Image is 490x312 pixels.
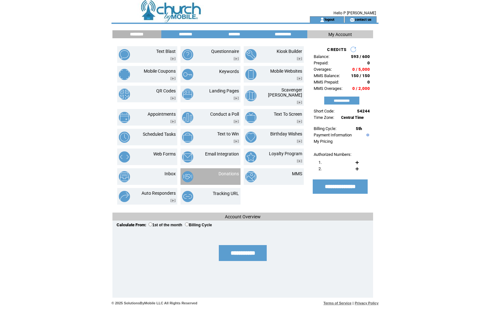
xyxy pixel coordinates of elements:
a: Questionnaire [211,49,239,54]
a: Mobile Websites [270,69,302,74]
img: auto-responders.png [119,191,130,202]
a: Kiosk Builder [277,49,302,54]
a: Text to Win [217,131,239,136]
img: kiosk-builder.png [245,49,256,60]
img: conduct-a-poll.png [182,112,193,123]
a: Terms of Service [324,301,352,305]
span: MMS Overages: [314,86,342,91]
span: Balance: [314,54,329,59]
img: text-to-screen.png [245,112,256,123]
a: Landing Pages [209,88,239,93]
span: Calculate From: [117,222,146,227]
input: 1st of the month [149,222,152,226]
a: Web Forms [153,151,176,156]
a: QR Codes [156,88,176,93]
span: Authorized Numbers: [314,152,351,157]
img: video.png [234,120,239,123]
span: 150 / 150 [351,73,370,78]
img: video.png [297,120,302,123]
a: logout [325,17,334,21]
span: Prepaid: [314,61,328,65]
img: qr-codes.png [119,89,130,100]
span: 0 / 2,000 [352,86,370,91]
span: Time Zone: [314,115,334,120]
span: Overages: [314,67,332,72]
span: 0 [367,80,370,84]
img: video.png [297,140,302,143]
img: video.png [297,159,302,163]
a: Appointments [148,112,176,117]
span: 1. [318,160,322,165]
a: Payment Information [314,133,352,137]
span: | [353,301,354,305]
img: web-forms.png [119,151,130,163]
a: Text To Screen [274,112,302,117]
span: MMS Balance: [314,73,340,78]
input: Billing Cycle [185,222,189,226]
span: Hello P [PERSON_NAME] [333,11,376,15]
img: video.png [234,57,239,61]
span: 0 / 5,000 [352,67,370,72]
a: MMS [292,171,302,176]
img: account_icon.gif [320,17,325,22]
a: Mobile Coupons [144,69,176,74]
span: Central Time [341,115,364,120]
img: text-to-win.png [182,132,193,143]
label: 1st of the month [149,223,182,227]
img: birthday-wishes.png [245,132,256,143]
span: 5th [356,126,362,131]
img: mms.png [245,171,256,182]
img: email-integration.png [182,151,193,163]
a: Privacy Policy [355,301,379,305]
a: Text Blast [156,49,176,54]
span: 593 / 600 [351,54,370,59]
img: keywords.png [182,69,193,80]
img: video.png [297,77,302,80]
img: help.gif [365,134,369,136]
img: mobile-coupons.png [119,69,130,80]
span: 54244 [357,109,370,113]
a: Birthday Wishes [270,131,302,136]
span: Billing Cycle: [314,126,336,131]
label: Billing Cycle [185,223,212,227]
span: Short Code: [314,109,334,113]
img: mobile-websites.png [245,69,256,80]
span: MMS Prepaid: [314,80,339,84]
img: contact_us_icon.gif [350,17,355,22]
a: Conduct a Poll [210,112,239,117]
a: Loyalty Program [269,151,302,156]
img: appointments.png [119,112,130,123]
a: Tracking URL [213,191,239,196]
img: video.png [170,120,176,123]
img: video.png [170,97,176,100]
span: My Account [328,32,352,37]
img: landing-pages.png [182,89,193,100]
span: CREDITS [327,47,347,52]
img: video.png [297,57,302,61]
img: video.png [170,199,176,202]
img: video.png [234,97,239,100]
a: Auto Responders [142,191,176,196]
img: video.png [234,140,239,143]
img: scavenger-hunt.png [245,90,256,101]
img: text-blast.png [119,49,130,60]
a: My Pricing [314,139,333,144]
img: donations.png [182,171,193,182]
span: © 2025 SolutionsByMobile LLC All Rights Reserved [111,301,197,305]
img: video.png [170,57,176,61]
a: contact us [355,17,371,21]
img: questionnaire.png [182,49,193,60]
img: video.png [297,101,302,104]
a: Inbox [165,171,176,176]
span: 0 [367,61,370,65]
img: video.png [170,77,176,80]
img: scheduled-tasks.png [119,132,130,143]
a: Scheduled Tasks [143,132,176,137]
a: Donations [218,171,239,176]
a: Keywords [219,69,239,74]
a: Email Integration [205,151,239,156]
img: loyalty-program.png [245,151,256,163]
img: inbox.png [119,171,130,182]
img: tracking-url.png [182,191,193,202]
span: Account Overview [225,214,261,219]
